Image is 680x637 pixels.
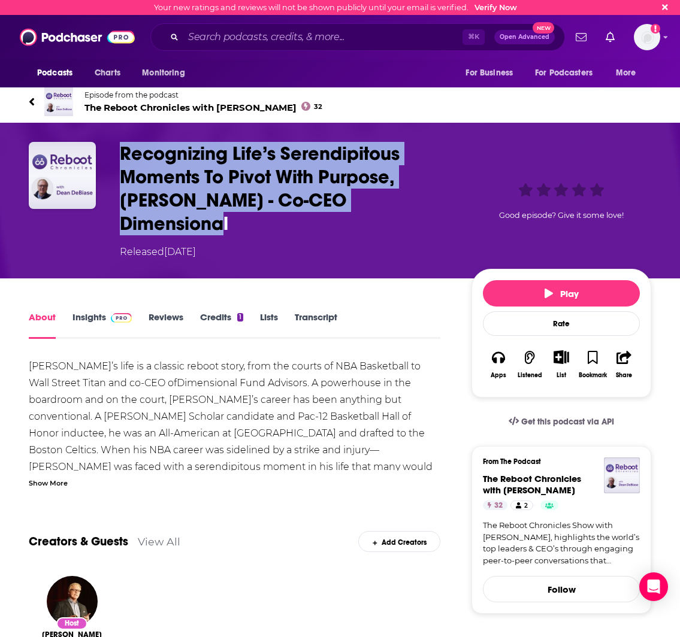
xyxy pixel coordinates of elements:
button: Apps [483,342,514,386]
div: Share [616,372,632,379]
a: Show notifications dropdown [601,27,619,47]
span: The Reboot Chronicles with [PERSON_NAME] [483,473,581,496]
a: Dimensional Fund Advisors [177,377,307,389]
div: Your new ratings and reviews will not be shown publicly until your email is verified. [154,3,517,12]
span: 32 [314,104,322,110]
img: Podchaser Pro [111,313,132,323]
a: Transcript [295,311,337,339]
span: Podcasts [37,65,72,81]
img: The Reboot Chronicles with Dean DeBiase [44,87,73,116]
img: Podchaser - Follow, Share and Rate Podcasts [20,26,135,48]
svg: Email not verified [651,24,660,34]
span: Episode from the podcast [84,90,322,99]
span: ⌘ K [463,29,485,45]
a: About [29,311,56,339]
a: InsightsPodchaser Pro [72,311,132,339]
a: Show notifications dropdown [571,27,591,47]
span: Get this podcast via API [521,417,614,427]
button: Play [483,280,640,307]
a: Charts [87,62,128,84]
span: Monitoring [142,65,185,81]
div: Released [DATE] [120,245,196,259]
span: For Podcasters [535,65,593,81]
span: New [533,22,554,34]
button: open menu [457,62,528,84]
div: Rate [483,311,640,336]
button: Listened [514,342,545,386]
span: For Business [466,65,513,81]
img: Dean DeBiase [47,576,98,627]
img: The Reboot Chronicles with Dean DeBiase [604,457,640,493]
div: Host [56,617,87,630]
a: Verify Now [475,3,517,12]
div: Apps [491,372,506,379]
span: More [616,65,636,81]
a: Lists [260,311,278,339]
a: Creators & Guests [29,534,128,549]
span: Open Advanced [500,34,549,40]
div: Bookmark [579,372,607,379]
button: Open AdvancedNew [494,30,555,44]
button: open menu [134,62,200,84]
a: 2 [510,500,533,510]
button: Show More Button [549,350,573,363]
span: Play [545,288,579,299]
h3: From The Podcast [483,457,630,466]
a: View All [138,535,180,548]
div: Add Creators [358,531,440,552]
img: Recognizing Life’s Serendipitous Moments To Pivot With Purpose, David Butler - Co-CEO Dimensional [29,142,96,209]
div: Show More ButtonList [546,342,577,386]
div: 1 [237,313,243,321]
span: Logged in as charlottestone [634,24,660,50]
span: Good episode? Give it some love! [499,211,624,220]
a: The Reboot Chronicles Show with [PERSON_NAME], highlights the world’s top leaders & CEO’s through... [483,520,640,566]
button: open menu [527,62,610,84]
span: Charts [95,65,120,81]
span: 2 [524,500,528,512]
img: User Profile [634,24,660,50]
a: Get this podcast via API [499,407,624,436]
button: open menu [608,62,651,84]
div: Search podcasts, credits, & more... [150,23,565,51]
a: The Reboot Chronicles with Dean DeBiaseEpisode from the podcastThe Reboot Chronicles with [PERSON... [29,87,340,116]
span: 32 [494,500,503,512]
span: The Reboot Chronicles with [PERSON_NAME] [84,102,322,113]
button: open menu [29,62,88,84]
a: Reviews [149,311,183,339]
button: Show profile menu [634,24,660,50]
a: Credits1 [200,311,243,339]
button: Bookmark [577,342,608,386]
div: Open Intercom Messenger [639,572,668,601]
button: Follow [483,576,640,602]
a: [PERSON_NAME] [29,360,111,372]
button: Share [609,342,640,386]
a: The Reboot Chronicles with Dean DeBiase [483,473,581,496]
input: Search podcasts, credits, & more... [183,28,463,47]
a: 32 [483,500,507,510]
div: Listened [518,372,542,379]
div: List [557,371,566,379]
h1: Recognizing Life’s Serendipitous Moments To Pivot With Purpose, David Butler - Co-CEO Dimensional [120,142,452,235]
